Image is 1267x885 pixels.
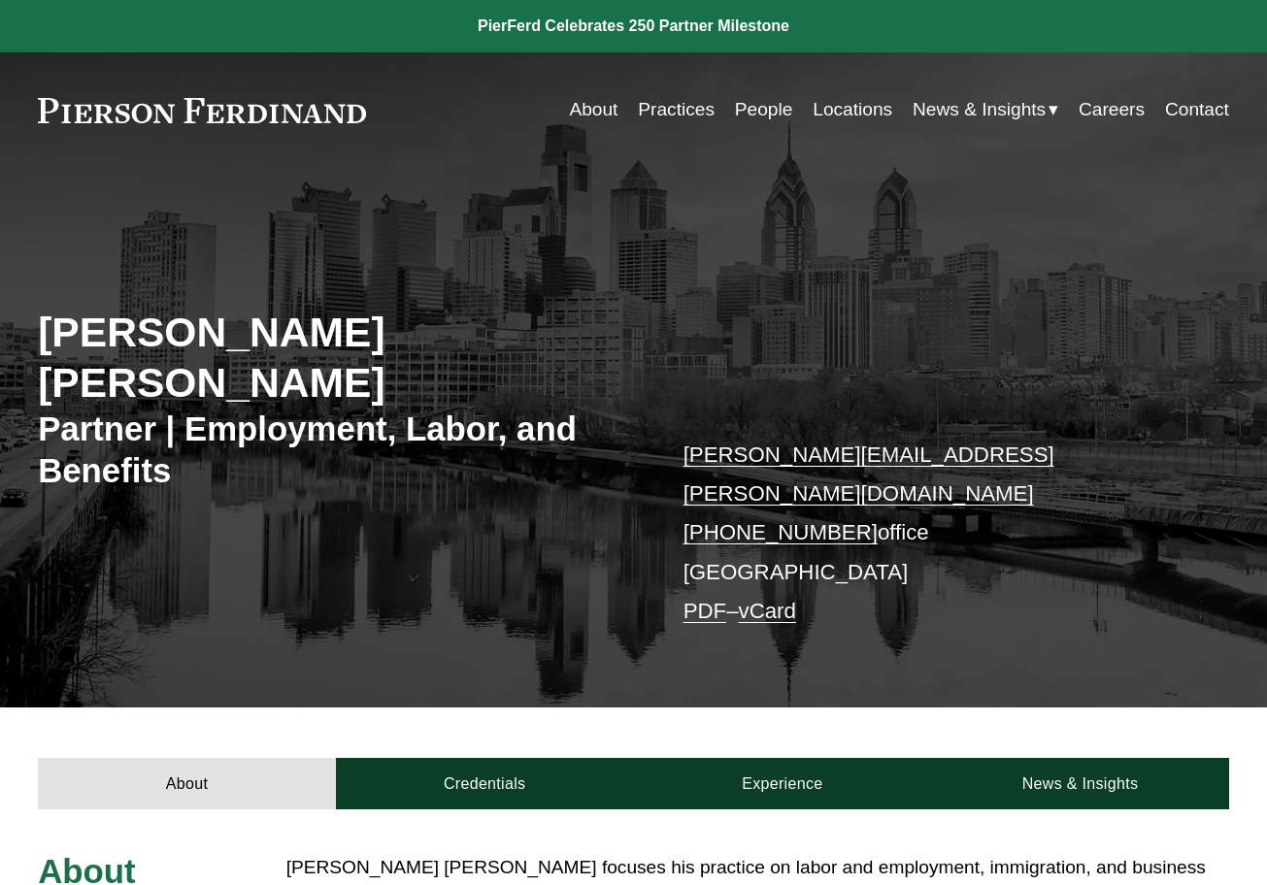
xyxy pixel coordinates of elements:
[1079,91,1145,128] a: Careers
[38,758,336,809] a: About
[684,436,1180,630] p: office [GEOGRAPHIC_DATA] –
[1165,91,1229,128] a: Contact
[38,409,633,492] h3: Partner | Employment, Labor, and Benefits
[684,442,1054,506] a: [PERSON_NAME][EMAIL_ADDRESS][PERSON_NAME][DOMAIN_NAME]
[684,599,727,623] a: PDF
[931,758,1229,809] a: News & Insights
[38,308,633,408] h2: [PERSON_NAME] [PERSON_NAME]
[913,91,1058,128] a: folder dropdown
[336,758,634,809] a: Credentials
[813,91,892,128] a: Locations
[735,91,793,128] a: People
[684,520,878,544] a: [PHONE_NUMBER]
[569,91,617,128] a: About
[739,599,796,623] a: vCard
[633,758,931,809] a: Experience
[913,93,1046,126] span: News & Insights
[638,91,715,128] a: Practices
